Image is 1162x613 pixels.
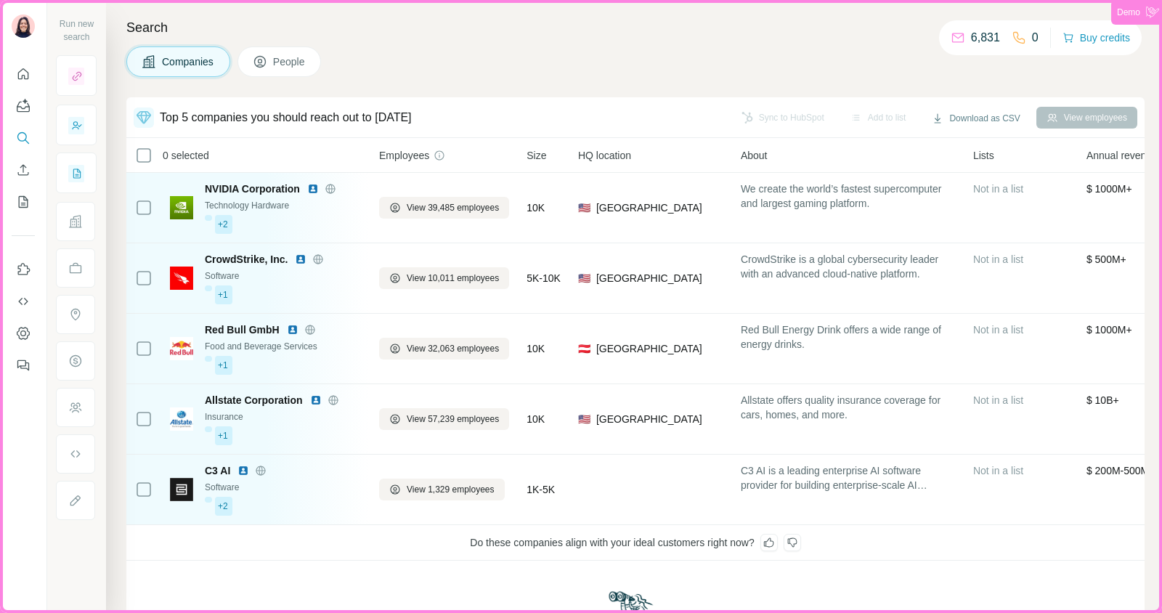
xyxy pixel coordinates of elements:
span: CrowdStrike is a global cybersecurity leader with an advanced cloud-native platform. [741,252,956,281]
span: $ 200M-500M [1086,465,1149,476]
span: 🇦🇹 [578,341,590,356]
span: +1 [218,359,228,372]
img: Agents [16,99,31,113]
span: $ 10B+ [1086,394,1119,406]
span: CrowdStrike, Inc. [205,252,288,267]
span: Annual revenue [1086,148,1158,163]
span: 🇺🇸 [578,200,590,215]
span: [GEOGRAPHIC_DATA] [596,200,702,215]
span: View 57,239 employees [407,413,499,426]
span: Not in a list [973,394,1023,406]
button: View 10,011 employees [379,267,509,289]
span: C3 AI is a leading enterprise AI software provider for building enterprise-scale AI applications ... [741,463,956,492]
button: Use Surfe API [12,288,35,314]
img: Logo of C3 AI [170,478,193,501]
span: +2 [218,500,228,513]
button: View 1,329 employees [379,479,505,500]
span: 10K [527,341,545,356]
div: Insurance [205,410,362,423]
span: 🇺🇸 [578,271,590,285]
img: Logo of NVIDIA Corporation [170,196,193,219]
span: C3 AI [205,463,230,478]
span: People [273,54,306,69]
button: Quick start [12,61,35,87]
button: View 32,063 employees [379,338,509,360]
span: NVIDIA Corporation [205,182,300,196]
button: Download as CSV [922,107,1030,129]
span: [GEOGRAPHIC_DATA] [596,271,702,285]
button: Use Surfe on LinkedIn [12,256,35,283]
span: +2 [218,218,228,231]
div: Food and Beverage Services [205,340,362,353]
div: Run new search [56,17,97,44]
span: HQ location [578,148,631,163]
img: LinkedIn logo [237,465,249,476]
span: Allstate offers quality insurance coverage for cars, homes, and more. [741,393,956,422]
span: 1K-5K [527,482,555,497]
span: Not in a list [973,183,1023,195]
span: About [741,148,768,163]
span: 0 selected [163,148,209,163]
button: Dashboard [12,320,35,346]
div: Software [205,269,362,283]
span: Size [527,148,546,163]
img: LinkedIn logo [310,394,322,406]
span: Employees [379,148,429,163]
span: We create the world’s fastest supercomputer and largest gaming platform. [741,182,956,211]
button: View 57,239 employees [379,408,509,430]
span: +1 [218,429,228,442]
div: Do these companies align with your ideal customers right now? [126,525,1145,561]
span: 🇺🇸 [578,412,590,426]
p: 0 [1032,29,1039,46]
span: Red Bull Energy Drink offers a wide range of energy drinks. [741,322,956,352]
span: Not in a list [973,324,1023,336]
img: Avatar [12,15,35,38]
span: [GEOGRAPHIC_DATA] [596,412,702,426]
span: $ 1000M+ [1086,183,1132,195]
span: [GEOGRAPHIC_DATA] [596,341,702,356]
button: Agents Inbox [12,93,35,119]
button: Buy credits [1063,28,1130,48]
span: 10K [527,200,545,215]
span: Companies [162,54,215,69]
p: 6,831 [971,29,1000,46]
img: Logo of CrowdStrike, Inc. [170,267,193,290]
span: View 32,063 employees [407,342,499,355]
button: Feedback [12,352,35,378]
img: LinkedIn logo [307,183,319,195]
span: +1 [218,288,228,301]
button: Search [12,125,35,151]
span: $ 500M+ [1086,253,1126,265]
span: Lists [973,148,994,163]
img: Corner Ribbon [1146,7,1159,18]
img: LinkedIn logo [295,253,306,265]
span: Allstate Corporation [205,393,303,407]
h4: Search [126,17,1145,38]
button: Enrich CSV [12,157,35,183]
span: 5K-10K [527,271,561,285]
span: Not in a list [973,465,1023,476]
button: My lists [12,189,35,215]
img: Logo of Allstate Corporation [170,407,193,431]
button: View 39,485 employees [379,197,509,219]
img: LinkedIn logo [287,324,298,336]
div: Technology Hardware [205,199,362,212]
span: View 1,329 employees [407,483,495,496]
img: Logo of Red Bull GmbH [170,337,193,360]
div: Software [205,481,362,494]
span: 10K [527,412,545,426]
span: $ 1000M+ [1086,324,1132,336]
span: Not in a list [973,253,1023,265]
span: View 10,011 employees [407,272,499,285]
div: Top 5 companies you should reach out to [DATE] [160,109,412,126]
span: Red Bull GmbH [205,322,280,337]
span: View 39,485 employees [407,201,499,214]
span: Demo [1117,6,1140,19]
